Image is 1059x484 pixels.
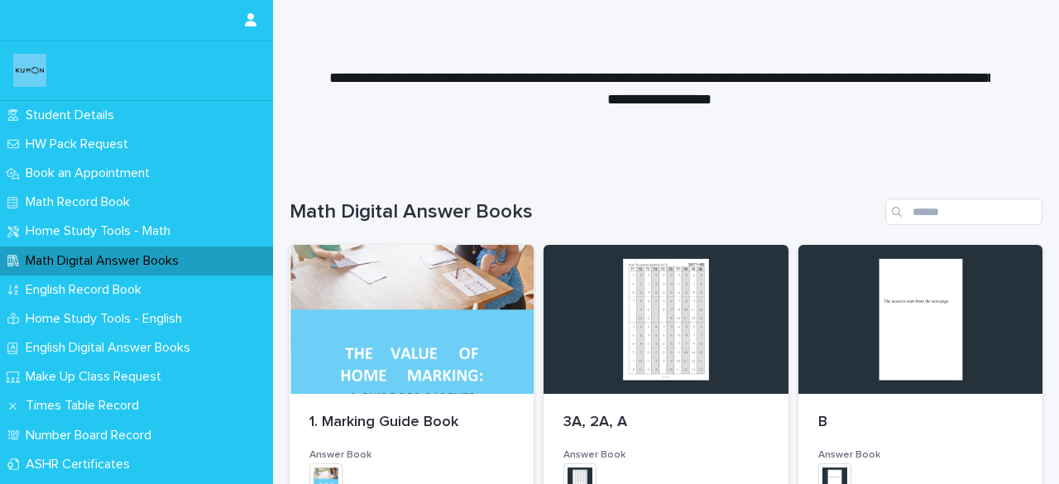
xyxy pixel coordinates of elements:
img: o6XkwfS7S2qhyeB9lxyF [13,54,46,87]
p: Student Details [19,108,127,123]
input: Search [885,199,1042,225]
p: Math Record Book [19,194,143,210]
p: Make Up Class Request [19,369,175,385]
p: ASHR Certificates [19,457,143,472]
p: HW Pack Request [19,137,141,152]
p: Home Study Tools - English [19,311,195,327]
p: 1. Marking Guide Book [309,414,514,432]
p: Math Digital Answer Books [19,253,192,269]
p: English Digital Answer Books [19,340,204,356]
h3: Answer Book [309,448,514,462]
p: Number Board Record [19,428,165,443]
p: 3A, 2A, A [563,414,768,432]
h1: Math Digital Answer Books [290,200,879,224]
p: B [818,414,1023,432]
p: Home Study Tools - Math [19,223,184,239]
p: Book an Appointment [19,165,163,181]
h3: Answer Book [818,448,1023,462]
h3: Answer Book [563,448,768,462]
p: English Record Book [19,282,155,298]
p: Times Table Record [19,398,152,414]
